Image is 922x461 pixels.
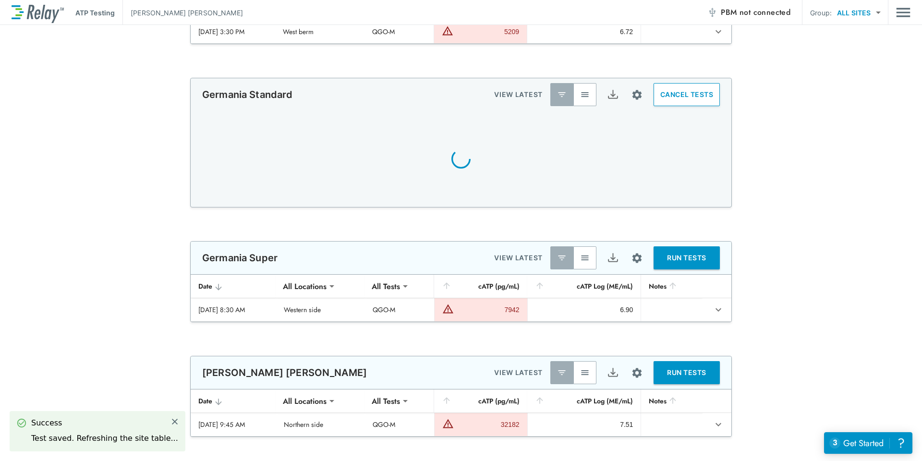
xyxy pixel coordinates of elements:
[12,2,64,23] img: LuminUltra Relay
[198,420,268,429] div: [DATE] 9:45 AM
[494,252,543,264] p: VIEW LATEST
[442,25,453,36] img: Warning
[601,83,624,106] button: Export
[649,395,694,407] div: Notes
[607,252,619,264] img: Export Icon
[704,3,794,22] button: PBM not connected
[557,90,567,99] img: Latest
[535,420,633,429] div: 7.51
[202,367,367,378] p: [PERSON_NAME] [PERSON_NAME]
[557,368,567,377] img: Latest
[17,418,26,428] img: Success
[654,246,720,269] button: RUN TESTS
[198,305,268,315] div: [DATE] 8:30 AM
[631,89,643,101] img: Settings Icon
[810,8,832,18] p: Group:
[456,420,520,429] div: 32182
[191,275,276,298] th: Date
[580,253,590,263] img: View All
[442,418,454,429] img: Warning
[276,413,365,436] td: Northern side
[580,90,590,99] img: View All
[607,367,619,379] img: Export Icon
[707,8,717,17] img: Offline Icon
[721,6,790,19] span: PBM
[442,303,454,315] img: Warning
[710,24,727,40] button: expand row
[624,245,650,271] button: Site setup
[896,3,910,22] img: Drawer Icon
[365,298,434,321] td: QGO-M
[365,413,434,436] td: QGO-M
[75,8,115,18] p: ATP Testing
[580,368,590,377] img: View All
[202,252,278,264] p: Germania Super
[364,20,433,43] td: QGO-M
[365,277,407,296] div: All Tests
[535,27,633,36] div: 6.72
[624,82,650,108] button: Site setup
[631,367,643,379] img: Settings Icon
[740,7,790,18] span: not connected
[170,417,179,426] img: Close Icon
[494,367,543,378] p: VIEW LATEST
[276,298,365,321] td: Western side
[824,432,912,454] iframe: Resource center
[607,89,619,101] img: Export Icon
[276,277,333,296] div: All Locations
[494,89,543,100] p: VIEW LATEST
[649,280,694,292] div: Notes
[557,253,567,263] img: Latest
[198,27,267,36] div: [DATE] 3:30 PM
[131,8,243,18] p: [PERSON_NAME] [PERSON_NAME]
[31,433,178,444] div: Test saved. Refreshing the site table...
[191,389,276,413] th: Date
[535,305,633,315] div: 6.90
[896,3,910,22] button: Main menu
[624,360,650,386] button: Site setup
[631,252,643,264] img: Settings Icon
[601,246,624,269] button: Export
[456,27,519,36] div: 5209
[442,395,520,407] div: cATP (pg/mL)
[31,417,178,429] div: Success
[191,275,731,322] table: sticky table
[654,361,720,384] button: RUN TESTS
[456,305,520,315] div: 7942
[535,280,633,292] div: cATP Log (ME/mL)
[654,83,720,106] button: CANCEL TESTS
[535,395,633,407] div: cATP Log (ME/mL)
[365,391,407,411] div: All Tests
[601,361,624,384] button: Export
[710,416,727,433] button: expand row
[202,89,293,100] p: Germania Standard
[276,391,333,411] div: All Locations
[710,302,727,318] button: expand row
[275,20,364,43] td: West berm
[191,389,731,437] table: sticky table
[442,280,520,292] div: cATP (pg/mL)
